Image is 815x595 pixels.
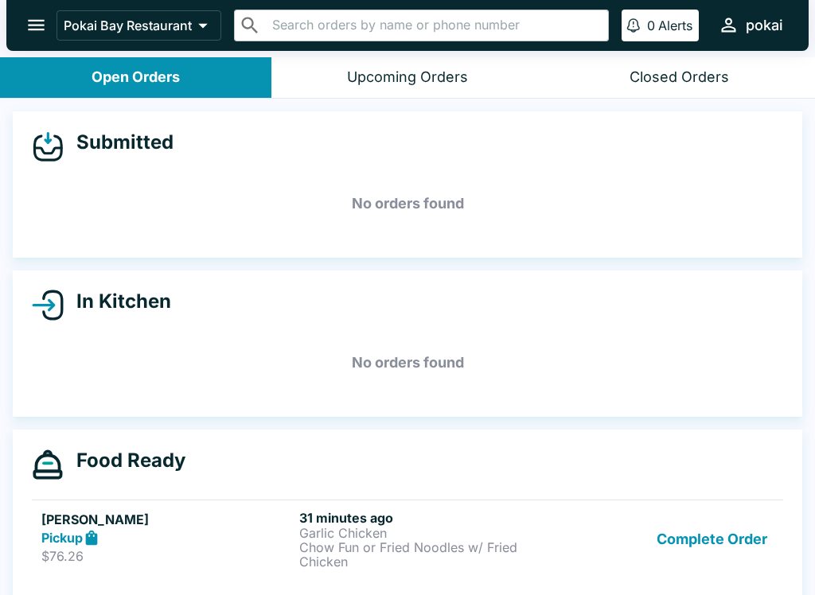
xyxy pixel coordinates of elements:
p: Garlic Chicken [299,526,551,540]
button: pokai [712,8,790,42]
p: $76.26 [41,548,293,564]
h4: Submitted [64,130,174,154]
strong: Pickup [41,530,83,546]
h5: No orders found [32,334,783,391]
h6: 31 minutes ago [299,510,551,526]
h5: [PERSON_NAME] [41,510,293,529]
h5: No orders found [32,175,783,232]
div: Upcoming Orders [347,68,468,87]
h4: In Kitchen [64,290,171,313]
div: Open Orders [92,68,180,87]
div: pokai [746,16,783,35]
button: Complete Order [650,510,774,569]
p: Alerts [658,17,692,33]
a: [PERSON_NAME]Pickup$76.2631 minutes agoGarlic ChickenChow Fun or Fried Noodles w/ Fried ChickenCo... [32,500,783,578]
div: Closed Orders [630,68,729,87]
p: Chow Fun or Fried Noodles w/ Fried Chicken [299,540,551,569]
p: Pokai Bay Restaurant [64,17,192,33]
button: Pokai Bay Restaurant [57,10,221,41]
button: open drawer [16,5,57,45]
input: Search orders by name or phone number [267,14,602,37]
h4: Food Ready [64,449,185,472]
p: 0 [647,17,655,33]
